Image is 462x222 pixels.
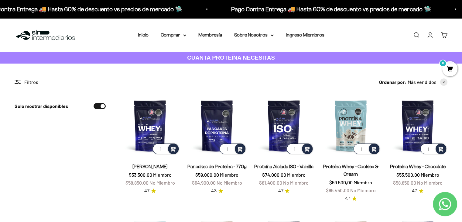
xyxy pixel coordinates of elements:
span: No Miembro [417,180,442,186]
a: [PERSON_NAME] [132,164,168,169]
a: 4.74.7 de 5.0 estrellas [412,188,423,194]
p: Pago Contra Entrega 🚚 Hasta 60% de descuento vs precios de mercado 🛸 [176,4,376,14]
summary: Comprar [161,31,186,39]
span: Miembro [220,172,238,178]
summary: Sobre Nosotros [234,31,274,39]
span: 4.3 [211,188,217,194]
a: Ingreso Miembros [286,32,324,37]
span: Miembro [354,179,372,185]
span: $58.850,00 [125,180,149,186]
a: Membresía [198,32,222,37]
label: Solo mostrar disponibles [15,102,68,110]
button: Más vendidos [408,78,447,86]
a: Proteína Whey - Cookies & Cream [323,164,378,177]
a: 0 [442,66,457,73]
a: Proteína Aislada ISO - Vainilla [254,164,313,169]
span: Ordenar por: [379,78,406,86]
a: Proteína Whey - Chocolate [390,164,445,169]
span: $74.000,00 [262,172,286,178]
a: 4.34.3 de 5.0 estrellas [211,188,223,194]
span: Miembro [153,172,172,178]
a: 4.74.7 de 5.0 estrellas [345,195,357,202]
span: No Miembro [149,180,175,186]
span: Miembro [287,172,306,178]
span: Miembro [420,172,439,178]
span: Más vendidos [408,78,436,86]
span: $65.450,00 [326,187,349,193]
div: Filtros [15,78,106,86]
span: $59.500,00 [329,179,353,185]
a: 4.74.7 de 5.0 estrellas [278,188,289,194]
strong: CUANTA PROTEÍNA NECESITAS [187,54,275,61]
span: 4.7 [278,188,283,194]
span: 4.7 [345,195,350,202]
span: 4.7 [144,188,149,194]
span: No Miembro [283,180,309,186]
span: $81.400,00 [259,180,282,186]
span: No Miembro [350,187,376,193]
a: Pancakes de Proteína - 770g [187,164,247,169]
span: No Miembro [217,180,242,186]
a: Inicio [138,32,149,37]
span: $59.000,00 [195,172,219,178]
span: $58.850,00 [393,180,416,186]
span: $64.900,00 [192,180,216,186]
span: 4.7 [412,188,417,194]
a: 4.74.7 de 5.0 estrellas [144,188,156,194]
mark: 0 [439,60,447,67]
span: $53.500,00 [129,172,152,178]
span: $53.500,00 [396,172,419,178]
